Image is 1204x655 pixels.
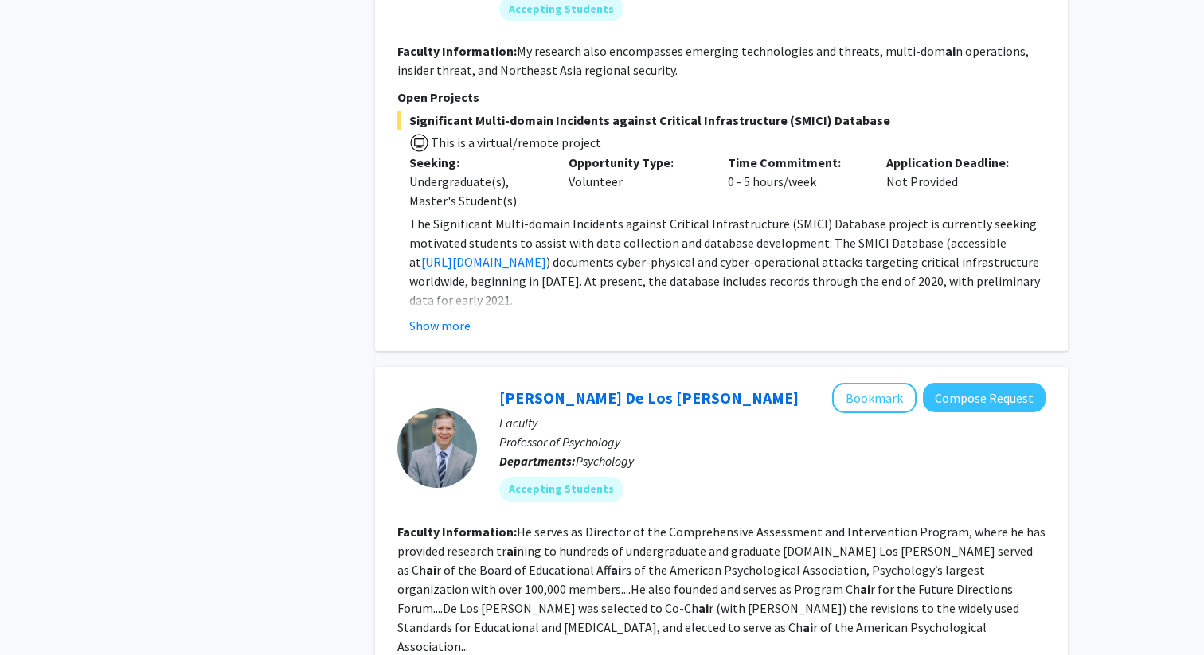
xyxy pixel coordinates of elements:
[945,43,956,59] b: ai
[506,543,517,559] b: ai
[397,524,1046,654] fg-read-more: He serves as Director of the Comprehensive Assessment and Intervention Program, where he has prov...
[874,153,1034,210] div: Not Provided
[576,453,634,469] span: Psychology
[716,153,875,210] div: 0 - 5 hours/week
[421,254,546,270] a: [URL][DOMAIN_NAME]
[426,562,436,578] b: ai
[429,135,601,150] span: This is a virtual/remote project
[409,172,545,210] div: Undergraduate(s), Master's Student(s)
[409,153,545,172] p: Seeking:
[409,214,1046,310] p: The Significant Multi-domain Incidents against Critical Infrastructure (SMICI) Database project i...
[499,432,1046,451] p: Professor of Psychology
[397,43,517,59] b: Faculty Information:
[698,600,709,616] b: ai
[611,562,621,578] b: ai
[803,619,813,635] b: ai
[832,383,917,413] button: Add Andres De Los Reyes to Bookmarks
[397,88,1046,107] p: Open Projects
[397,111,1046,130] span: Significant Multi-domain Incidents against Critical Infrastructure (SMICI) Database
[409,316,471,335] button: Show more
[728,153,863,172] p: Time Commitment:
[860,581,870,597] b: ai
[397,524,517,540] b: Faculty Information:
[12,583,68,643] iframe: Chat
[569,153,704,172] p: Opportunity Type:
[499,453,576,469] b: Departments:
[923,383,1046,412] button: Compose Request to Andres De Los Reyes
[499,413,1046,432] p: Faculty
[499,477,623,502] mat-chip: Accepting Students
[397,43,1029,78] fg-read-more: My research also encompasses emerging technologies and threats, multi-dom n operations, insider t...
[557,153,716,210] div: Volunteer
[886,153,1022,172] p: Application Deadline:
[499,388,799,407] a: [PERSON_NAME] De Los [PERSON_NAME]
